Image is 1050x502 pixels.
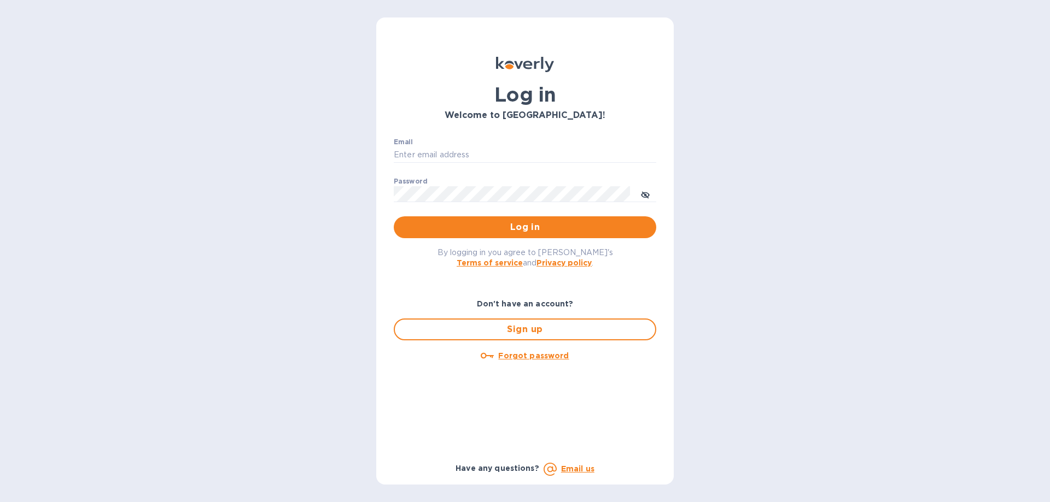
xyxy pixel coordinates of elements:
[394,147,656,163] input: Enter email address
[477,299,574,308] b: Don't have an account?
[404,323,646,336] span: Sign up
[457,258,523,267] a: Terms of service
[394,178,427,185] label: Password
[394,318,656,340] button: Sign up
[394,83,656,106] h1: Log in
[437,248,613,267] span: By logging in you agree to [PERSON_NAME]'s and .
[394,139,413,145] label: Email
[496,57,554,72] img: Koverly
[456,464,539,473] b: Have any questions?
[394,216,656,238] button: Log in
[402,221,647,234] span: Log in
[498,351,569,360] u: Forgot password
[561,464,594,473] a: Email us
[394,110,656,121] h3: Welcome to [GEOGRAPHIC_DATA]!
[634,183,656,205] button: toggle password visibility
[536,258,592,267] a: Privacy policy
